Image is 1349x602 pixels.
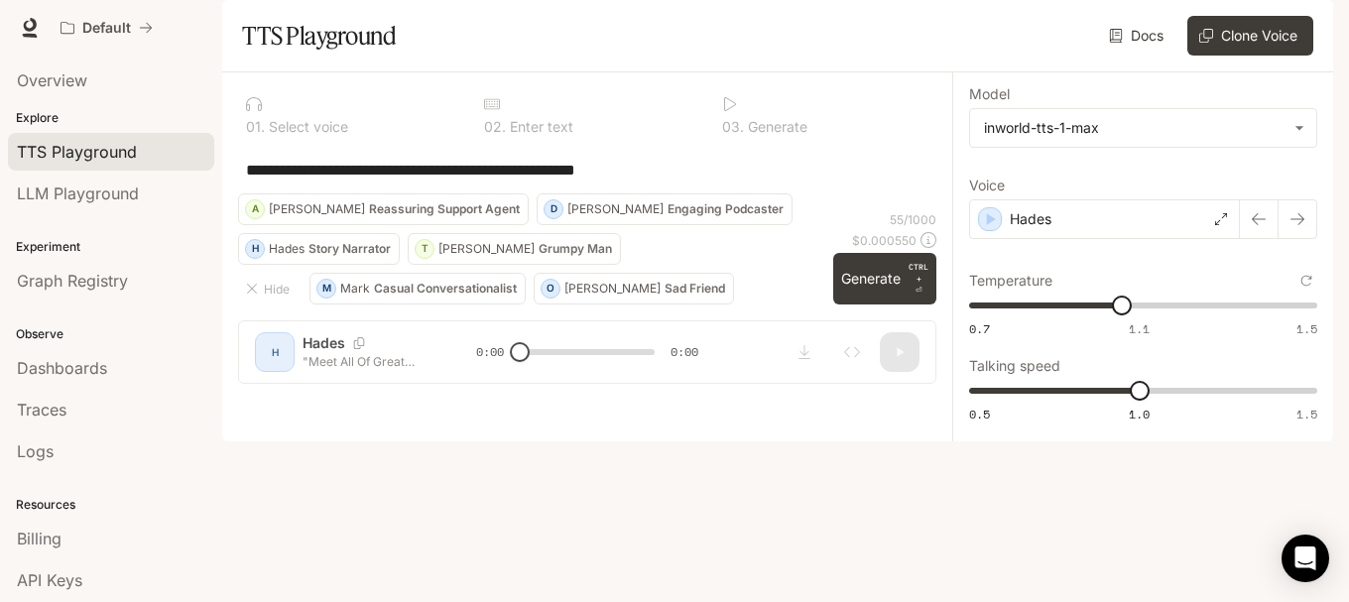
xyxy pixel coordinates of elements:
[1296,320,1317,337] span: 1.5
[340,283,370,295] p: Mark
[564,283,661,295] p: [PERSON_NAME]
[969,359,1060,373] p: Talking speed
[833,253,936,304] button: GenerateCTRL +⏎
[1187,16,1313,56] button: Clone Voice
[269,203,365,215] p: [PERSON_NAME]
[308,243,391,255] p: Story Narrator
[484,120,506,134] p: 0 2 .
[539,243,612,255] p: Grumpy Man
[970,109,1316,147] div: inworld-tts-1-max
[1129,320,1150,337] span: 1.1
[52,8,162,48] button: All workspaces
[265,120,348,134] p: Select voice
[722,120,744,134] p: 0 3 .
[890,211,936,228] p: 55 / 1000
[416,233,433,265] div: T
[852,232,917,249] p: $ 0.000550
[909,261,928,285] p: CTRL +
[82,20,131,37] p: Default
[317,273,335,304] div: M
[969,320,990,337] span: 0.7
[567,203,664,215] p: [PERSON_NAME]
[369,203,520,215] p: Reassuring Support Agent
[1295,270,1317,292] button: Reset to default
[668,203,784,215] p: Engaging Podcaster
[1105,16,1171,56] a: Docs
[1296,406,1317,422] span: 1.5
[374,283,517,295] p: Casual Conversationalist
[438,243,535,255] p: [PERSON_NAME]
[246,120,265,134] p: 0 1 .
[408,233,621,265] button: T[PERSON_NAME]Grumpy Man
[246,233,264,265] div: H
[969,274,1052,288] p: Temperature
[238,273,302,304] button: Hide
[506,120,573,134] p: Enter text
[545,193,562,225] div: D
[246,193,264,225] div: A
[242,16,396,56] h1: TTS Playground
[744,120,807,134] p: Generate
[269,243,305,255] p: Hades
[969,406,990,422] span: 0.5
[534,273,734,304] button: O[PERSON_NAME]Sad Friend
[537,193,793,225] button: D[PERSON_NAME]Engaging Podcaster
[238,193,529,225] button: A[PERSON_NAME]Reassuring Support Agent
[1129,406,1150,422] span: 1.0
[238,233,400,265] button: HHadesStory Narrator
[309,273,526,304] button: MMarkCasual Conversationalist
[542,273,559,304] div: O
[969,179,1005,192] p: Voice
[665,283,725,295] p: Sad Friend
[969,87,1010,101] p: Model
[909,261,928,297] p: ⏎
[1010,209,1051,229] p: Hades
[1282,535,1329,582] div: Open Intercom Messenger
[984,118,1285,138] div: inworld-tts-1-max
